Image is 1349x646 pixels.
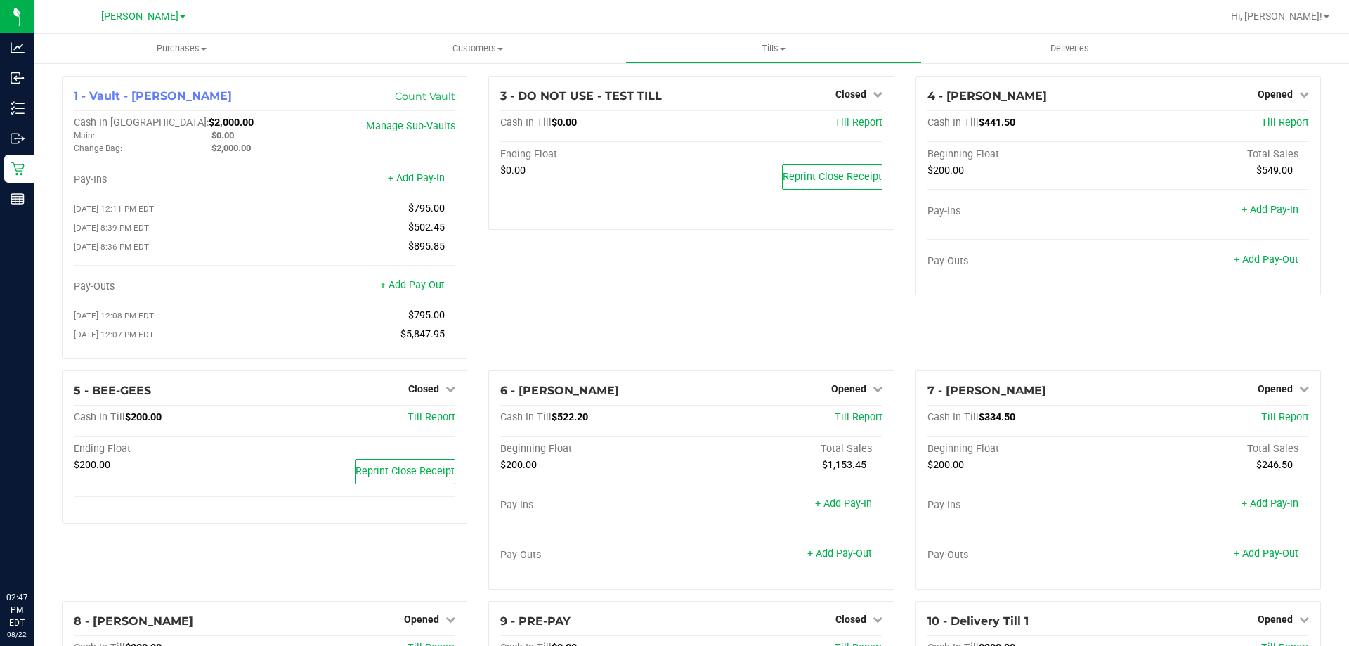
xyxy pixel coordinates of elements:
span: Reprint Close Receipt [783,171,882,183]
span: Tills [626,42,920,55]
div: Pay-Outs [500,549,691,562]
span: Cash In Till [927,411,979,423]
a: Till Report [1261,117,1309,129]
div: Ending Float [74,443,265,456]
a: + Add Pay-Out [807,548,872,560]
span: $522.20 [552,411,588,423]
span: $795.00 [408,202,445,214]
a: Tills [625,34,921,63]
span: [DATE] 12:11 PM EDT [74,204,154,214]
span: Cash In Till [927,117,979,129]
span: $549.00 [1256,164,1293,176]
a: Till Report [835,117,882,129]
a: + Add Pay-In [1242,498,1298,510]
a: Manage Sub-Vaults [366,120,455,132]
div: Beginning Float [927,148,1119,161]
inline-svg: Reports [11,192,25,206]
inline-svg: Analytics [11,41,25,55]
span: [DATE] 12:08 PM EDT [74,311,154,321]
span: Closed [835,614,866,625]
p: 08/22 [6,629,27,640]
span: $200.00 [500,459,537,471]
span: $200.00 [927,459,964,471]
a: + Add Pay-In [388,172,445,184]
div: Ending Float [500,148,691,161]
div: Beginning Float [500,443,691,456]
span: $200.00 [927,164,964,176]
span: $502.45 [408,221,445,233]
span: Opened [404,614,439,625]
span: $2,000.00 [209,117,254,129]
span: Hi, [PERSON_NAME]! [1231,11,1322,22]
span: $334.50 [979,411,1015,423]
a: + Add Pay-In [1242,204,1298,216]
inline-svg: Retail [11,162,25,176]
span: 1 - Vault - [PERSON_NAME] [74,89,232,103]
span: $200.00 [125,411,162,423]
div: Pay-Outs [927,255,1119,268]
span: Main: [74,131,95,141]
span: [DATE] 8:36 PM EDT [74,242,149,252]
div: Total Sales [691,443,882,456]
div: Pay-Outs [74,280,265,293]
div: Pay-Ins [927,205,1119,218]
span: $200.00 [74,459,110,471]
div: Pay-Ins [500,499,691,512]
span: Deliveries [1031,42,1108,55]
span: Customers [330,42,625,55]
span: 3 - DO NOT USE - TEST TILL [500,89,662,103]
span: 5 - BEE-GEES [74,384,151,397]
span: $0.00 [500,164,526,176]
span: $5,847.95 [400,328,445,340]
span: $2,000.00 [211,143,251,153]
span: 7 - [PERSON_NAME] [927,384,1046,397]
span: $0.00 [552,117,577,129]
a: + Add Pay-In [815,498,872,510]
span: 10 - Delivery Till 1 [927,614,1029,628]
span: Cash In Till [500,411,552,423]
span: $0.00 [211,130,234,141]
a: Count Vault [395,90,455,103]
a: Deliveries [922,34,1218,63]
a: Purchases [34,34,330,63]
span: $1,153.45 [822,459,866,471]
span: 4 - [PERSON_NAME] [927,89,1047,103]
a: + Add Pay-Out [1234,254,1298,266]
span: Reprint Close Receipt [356,465,455,477]
span: [PERSON_NAME] [101,11,178,22]
span: [DATE] 8:39 PM EDT [74,223,149,233]
p: 02:47 PM EDT [6,591,27,629]
div: Pay-Ins [74,174,265,186]
span: Till Report [835,411,882,423]
span: Opened [1258,89,1293,100]
span: $895.85 [408,240,445,252]
a: Customers [330,34,625,63]
span: 6 - [PERSON_NAME] [500,384,619,397]
div: Pay-Ins [927,499,1119,512]
span: Closed [408,383,439,394]
div: Pay-Outs [927,549,1119,562]
a: Till Report [408,411,455,423]
span: Opened [1258,383,1293,394]
div: Total Sales [1118,148,1309,161]
span: Opened [831,383,866,394]
span: 9 - PRE-PAY [500,614,571,628]
span: Cash In Till [500,117,552,129]
div: Total Sales [1118,443,1309,456]
inline-svg: Inbound [11,71,25,85]
inline-svg: Inventory [11,101,25,115]
a: Till Report [1261,411,1309,423]
span: Change Bag: [74,143,122,153]
span: $795.00 [408,309,445,321]
iframe: Resource center [14,534,56,576]
span: $246.50 [1256,459,1293,471]
inline-svg: Outbound [11,131,25,146]
span: 8 - [PERSON_NAME] [74,614,193,628]
span: Purchases [34,42,330,55]
span: [DATE] 12:07 PM EDT [74,330,154,340]
a: + Add Pay-Out [380,279,445,291]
